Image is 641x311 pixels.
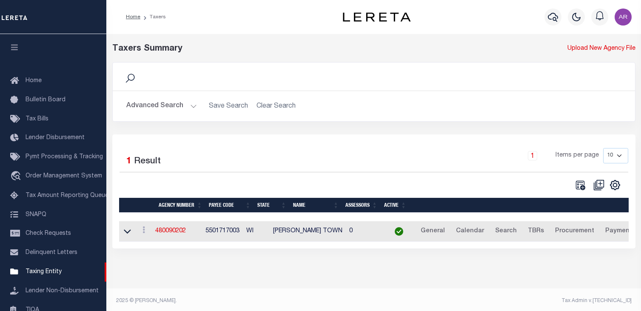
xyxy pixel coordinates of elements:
div: 2025 © [PERSON_NAME]. [110,297,374,305]
img: svg+xml;base64,PHN2ZyB4bWxucz0iaHR0cDovL3d3dy53My5vcmcvMjAwMC9zdmciIHBvaW50ZXItZXZlbnRzPSJub25lIi... [615,9,632,26]
span: Lender Disbursement [26,135,85,141]
th: Payee Code: activate to sort column ascending [205,198,254,213]
img: logo-dark.svg [343,12,411,22]
a: Search [491,225,521,238]
img: check-icon-green.svg [395,227,403,236]
button: Advanced Search [126,98,197,114]
th: Assessors: activate to sort column ascending [342,198,381,213]
label: Result [134,155,161,168]
td: WI [243,221,270,242]
a: Payments [601,225,639,238]
span: Check Requests [26,231,71,237]
span: Home [26,78,42,84]
a: General [417,225,449,238]
span: Lender Non-Disbursement [26,288,99,294]
a: Calendar [452,225,488,238]
span: Bulletin Board [26,97,66,103]
div: Taxers Summary [112,43,501,55]
a: TBRs [524,225,548,238]
div: Tax Admin v.[TECHNICAL_ID] [380,297,632,305]
span: Taxing Entity [26,269,62,275]
a: Procurement [551,225,598,238]
li: Taxers [140,13,166,21]
span: 1 [126,157,131,166]
a: Upload New Agency File [567,44,635,54]
span: Tax Bills [26,116,48,122]
th: Agency Number: activate to sort column ascending [155,198,205,213]
a: Home [126,14,140,20]
a: 1 [528,151,537,160]
span: Items per page [556,151,599,160]
th: State: activate to sort column ascending [254,198,290,213]
span: SNAPQ [26,211,46,217]
td: [PERSON_NAME] TOWN [270,221,346,242]
th: Active: activate to sort column ascending [381,198,410,213]
a: 480090202 [155,228,186,234]
td: 0 [346,221,385,242]
span: Tax Amount Reporting Queue [26,193,108,199]
span: Pymt Processing & Tracking [26,154,103,160]
span: Order Management System [26,173,102,179]
i: travel_explore [10,171,24,182]
td: 5501717003 [202,221,243,242]
th: Name: activate to sort column ascending [290,198,342,213]
span: Delinquent Letters [26,250,77,256]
